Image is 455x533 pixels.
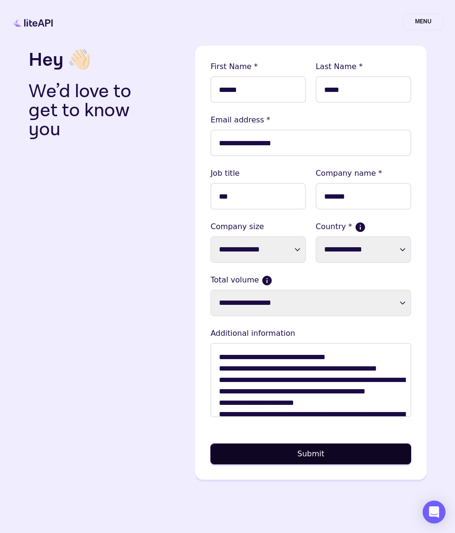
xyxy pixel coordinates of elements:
[356,223,365,231] button: If more than one country, please select where the majority of your sales come from.
[210,168,306,179] lable: Job title
[29,46,188,74] h3: Hey 👋🏻
[210,221,306,232] label: Company size
[316,221,411,232] label: Country *
[210,328,411,339] lable: Additional information
[210,443,411,464] button: Submit
[210,274,411,286] label: Total volume
[316,168,411,179] lable: Company name *
[263,276,271,285] button: Current monthly volume your business makes in USD
[316,61,411,72] lable: Last Name *
[210,61,306,72] lable: First Name *
[29,82,140,139] p: We’d love to get to know you
[403,13,444,30] span: MENU
[210,114,411,126] lable: Email address *
[423,501,445,523] div: Open Intercom Messenger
